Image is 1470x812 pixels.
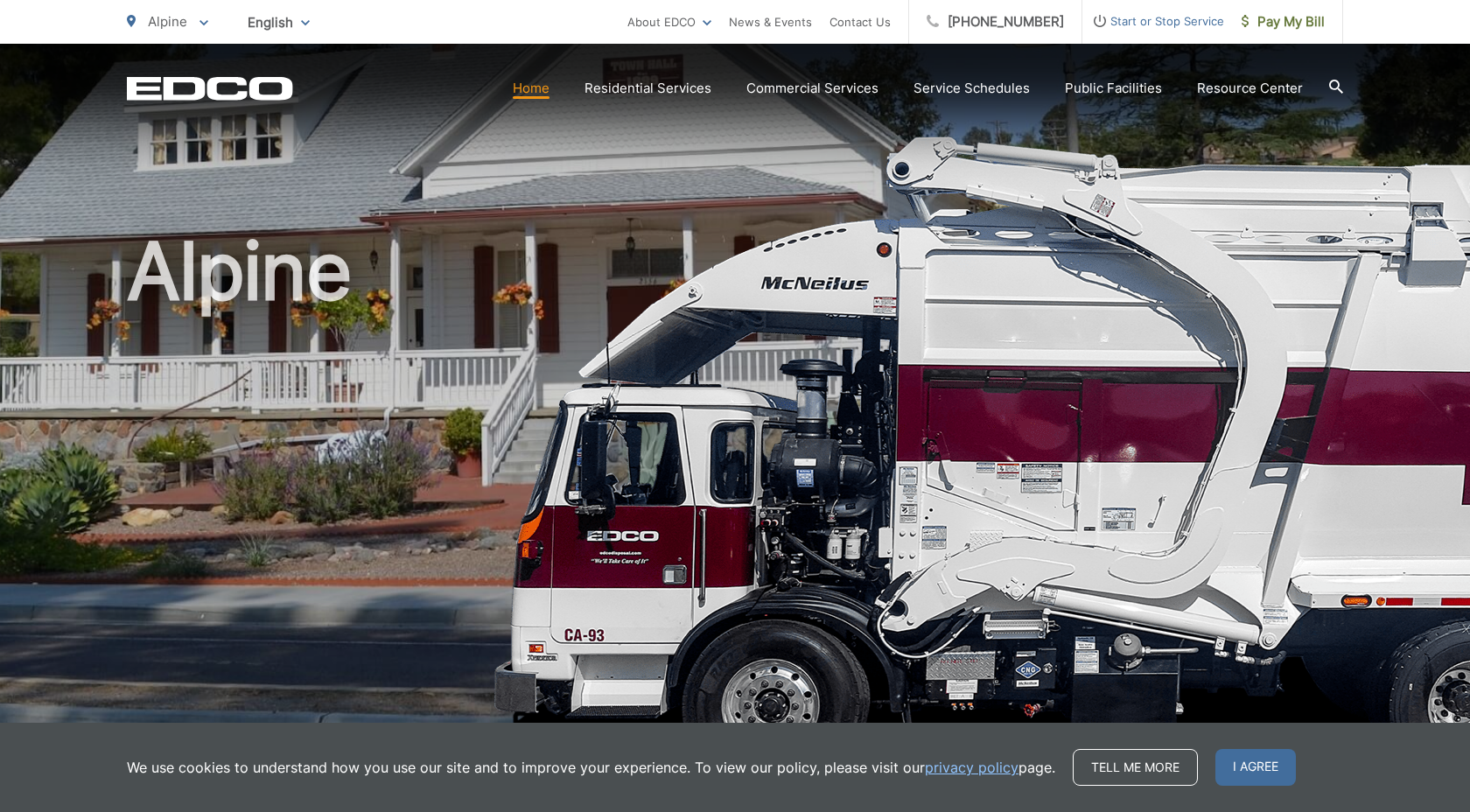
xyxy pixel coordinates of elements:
h1: Alpine [127,227,1343,781]
a: Resource Center [1197,78,1303,99]
a: Residential Services [584,78,711,99]
p: We use cookies to understand how you use our site and to improve your experience. To view our pol... [127,757,1055,778]
a: Home [513,78,549,99]
a: Service Schedules [913,78,1030,99]
a: Tell me more [1073,749,1198,786]
a: privacy policy [925,757,1018,778]
a: EDCD logo. Return to the homepage. [127,76,293,101]
span: Pay My Bill [1242,11,1325,32]
a: Contact Us [829,11,891,32]
a: Public Facilities [1065,78,1162,99]
span: Alpine [148,13,187,30]
span: English [234,7,323,38]
a: About EDCO [627,11,711,32]
a: News & Events [729,11,812,32]
span: I agree [1215,749,1296,786]
a: Commercial Services [746,78,878,99]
